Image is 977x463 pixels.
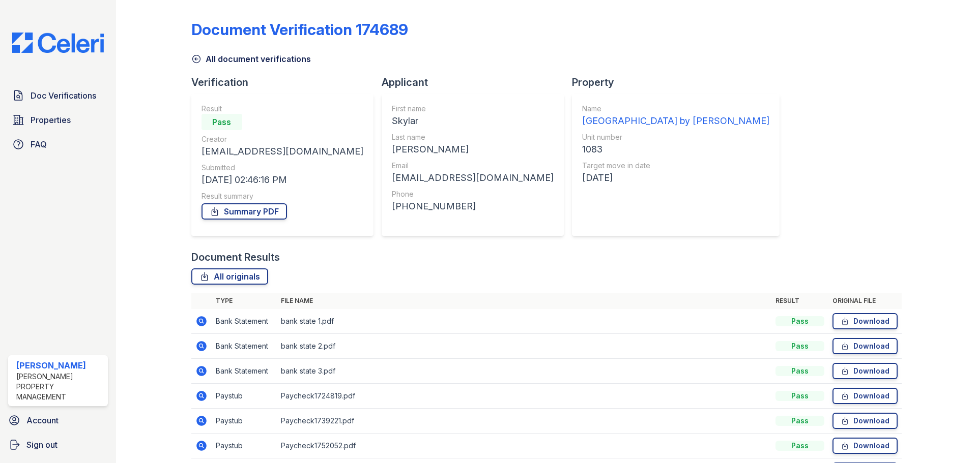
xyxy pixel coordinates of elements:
td: bank state 1.pdf [277,309,771,334]
div: [PERSON_NAME] Property Management [16,372,104,402]
span: Account [26,414,59,426]
div: Verification [191,75,382,89]
a: Download [832,388,898,404]
td: Paycheck1724819.pdf [277,384,771,409]
a: All document verifications [191,53,311,65]
a: Doc Verifications [8,85,108,106]
div: [PHONE_NUMBER] [392,199,554,213]
a: Sign out [4,435,112,455]
div: Submitted [202,163,363,173]
div: Pass [775,416,824,426]
div: Creator [202,134,363,144]
div: Pass [775,391,824,401]
a: Download [832,313,898,329]
a: Download [832,413,898,429]
div: Pass [775,441,824,451]
div: Document Results [191,250,280,264]
div: Email [392,161,554,171]
a: Download [832,438,898,454]
a: Name [GEOGRAPHIC_DATA] by [PERSON_NAME] [582,104,769,128]
div: Last name [392,132,554,142]
div: Property [572,75,788,89]
div: [PERSON_NAME] [16,359,104,372]
div: Phone [392,189,554,199]
a: Download [832,338,898,354]
span: FAQ [31,138,47,150]
div: First name [392,104,554,114]
td: Bank Statement [212,359,277,384]
td: Paycheck1752052.pdf [277,434,771,458]
div: Name [582,104,769,114]
div: [EMAIL_ADDRESS][DOMAIN_NAME] [392,171,554,185]
td: bank state 2.pdf [277,334,771,359]
div: Pass [202,114,242,130]
span: Doc Verifications [31,89,96,102]
div: [GEOGRAPHIC_DATA] by [PERSON_NAME] [582,114,769,128]
th: File name [277,293,771,309]
div: [PERSON_NAME] [392,142,554,157]
div: Target move in date [582,161,769,171]
div: Skylar [392,114,554,128]
a: Download [832,363,898,379]
div: Pass [775,366,824,376]
a: Properties [8,110,108,130]
td: Paystub [212,384,277,409]
td: bank state 3.pdf [277,359,771,384]
a: FAQ [8,134,108,155]
div: [DATE] 02:46:16 PM [202,173,363,187]
div: Applicant [382,75,572,89]
th: Type [212,293,277,309]
td: Bank Statement [212,309,277,334]
td: Paystub [212,434,277,458]
a: All originals [191,268,268,285]
th: Original file [828,293,902,309]
div: [EMAIL_ADDRESS][DOMAIN_NAME] [202,144,363,159]
td: Bank Statement [212,334,277,359]
div: Document Verification 174689 [191,20,408,39]
td: Paystub [212,409,277,434]
div: Pass [775,341,824,351]
div: Pass [775,316,824,326]
td: Paycheck1739221.pdf [277,409,771,434]
div: Result [202,104,363,114]
div: 1083 [582,142,769,157]
div: Unit number [582,132,769,142]
span: Sign out [26,439,58,451]
img: CE_Logo_Blue-a8612792a0a2168367f1c8372b55b34899dd931a85d93a1a3d3e32e68fde9ad4.png [4,33,112,53]
div: Result summary [202,191,363,201]
th: Result [771,293,828,309]
a: Account [4,410,112,430]
span: Properties [31,114,71,126]
a: Summary PDF [202,203,287,220]
div: [DATE] [582,171,769,185]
